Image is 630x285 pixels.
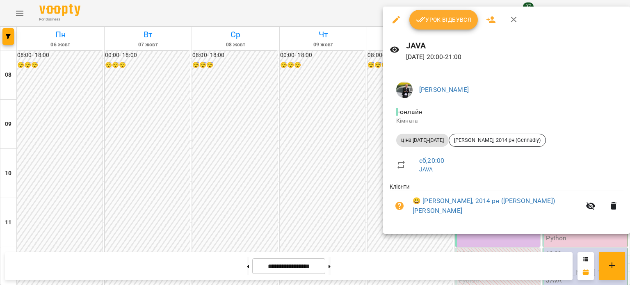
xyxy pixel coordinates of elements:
button: Візит ще не сплачено. Додати оплату? [390,196,409,216]
span: Урок відбувся [416,15,472,25]
span: - онлайн [396,108,424,116]
span: [PERSON_NAME], 2014 рн (Gennadiy) [449,137,546,144]
img: a92d573242819302f0c564e2a9a4b79e.jpg [396,82,413,98]
div: [PERSON_NAME], 2014 рн (Gennadiy) [449,134,546,147]
h6: JAVA [406,39,623,52]
a: JAVA [419,166,433,173]
a: сб , 20:00 [419,157,444,164]
p: [DATE] 20:00 - 21:00 [406,52,623,62]
span: ціна [DATE]-[DATE] [396,137,449,144]
a: 😀 [PERSON_NAME], 2014 рн ([PERSON_NAME]) [PERSON_NAME] [413,196,581,215]
a: [PERSON_NAME] [419,86,469,93]
ul: Клієнти [390,182,623,223]
button: Урок відбувся [409,10,478,30]
p: Кімната [396,117,617,125]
